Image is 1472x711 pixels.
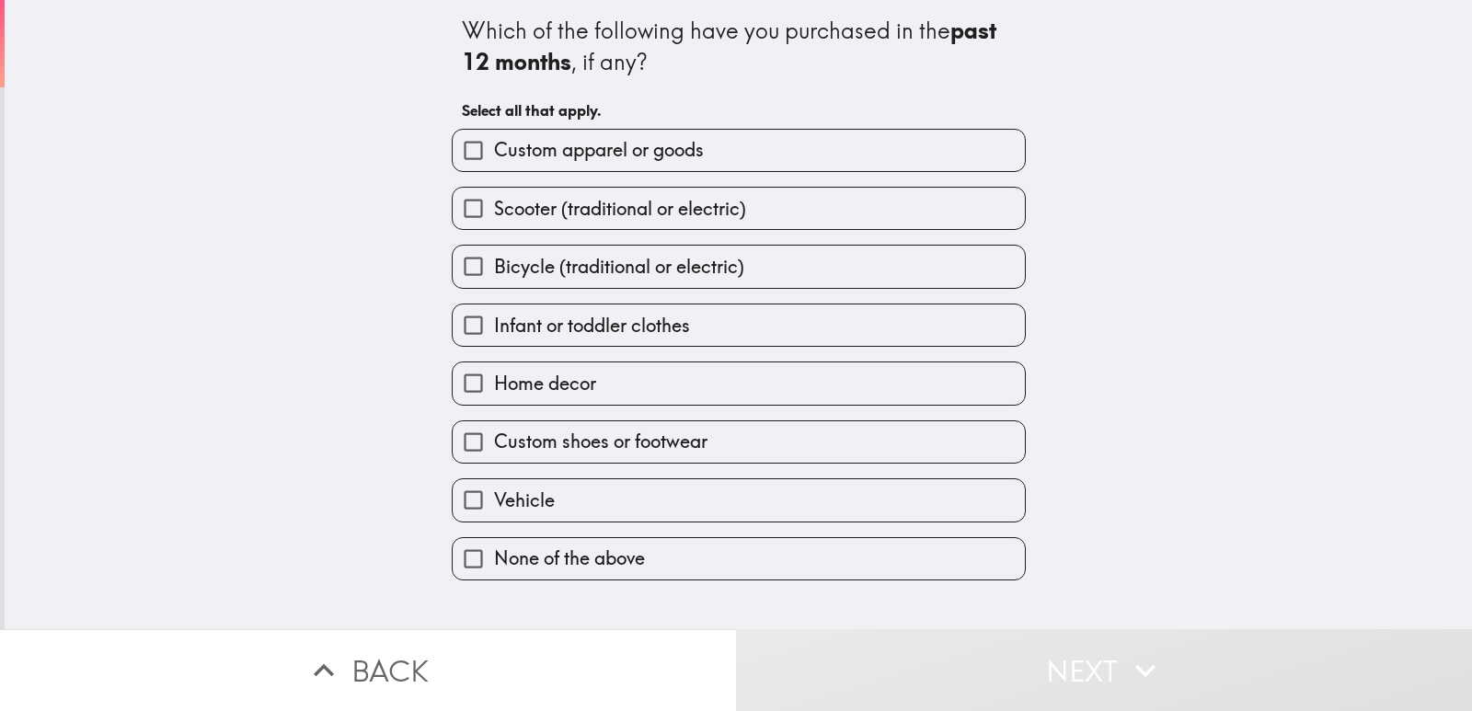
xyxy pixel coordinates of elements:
[494,196,746,222] span: Scooter (traditional or electric)
[494,429,707,454] span: Custom shoes or footwear
[453,246,1025,287] button: Bicycle (traditional or electric)
[736,629,1472,711] button: Next
[462,16,1016,77] div: Which of the following have you purchased in the , if any?
[462,17,1002,75] b: past 12 months
[494,254,744,280] span: Bicycle (traditional or electric)
[494,313,690,338] span: Infant or toddler clothes
[453,421,1025,463] button: Custom shoes or footwear
[494,545,645,571] span: None of the above
[494,371,596,396] span: Home decor
[453,479,1025,521] button: Vehicle
[453,362,1025,404] button: Home decor
[494,137,704,163] span: Custom apparel or goods
[462,100,1016,120] h6: Select all that apply.
[453,538,1025,579] button: None of the above
[453,304,1025,346] button: Infant or toddler clothes
[453,188,1025,229] button: Scooter (traditional or electric)
[494,487,555,513] span: Vehicle
[453,130,1025,171] button: Custom apparel or goods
